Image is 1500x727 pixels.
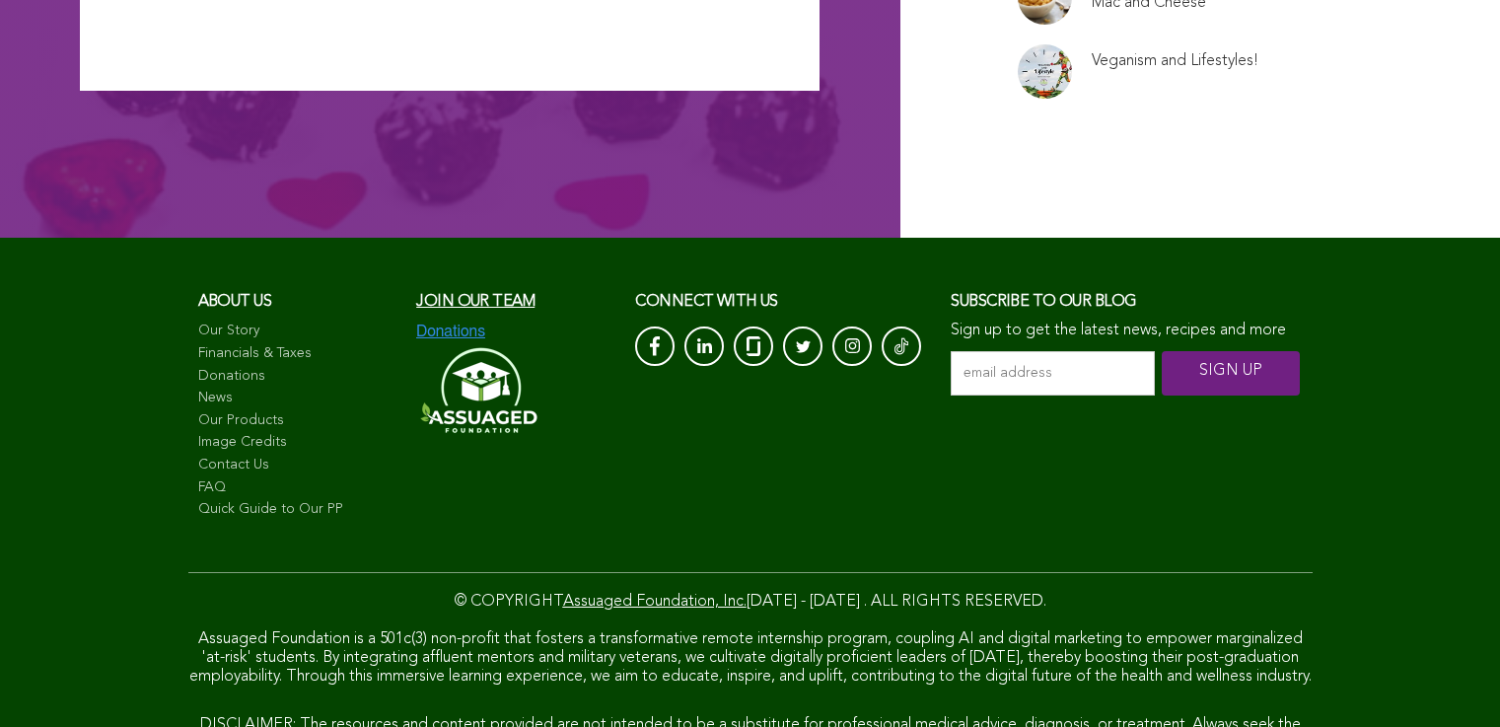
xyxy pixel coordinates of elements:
[894,336,908,356] img: Tik-Tok-Icon
[563,594,747,610] a: Assuaged Foundation, Inc.
[416,323,485,340] img: Donations
[1401,632,1500,727] iframe: Chat Widget
[198,294,272,310] span: About us
[198,456,397,475] a: Contact Us
[198,478,397,498] a: FAQ
[198,433,397,453] a: Image Credits
[951,287,1302,317] h3: Subscribe to our blog
[635,294,778,310] span: CONNECT with us
[455,594,1046,610] span: © COPYRIGHT [DATE] - [DATE] . ALL RIGHTS RESERVED.
[951,322,1302,340] p: Sign up to get the latest news, recipes and more
[198,500,397,520] a: Quick Guide to Our PP
[1162,351,1300,396] input: SIGN UP
[198,367,397,387] a: Donations
[747,336,760,356] img: glassdoor_White
[951,351,1155,396] input: email address
[416,294,535,310] a: Join our team
[189,631,1312,685] span: Assuaged Foundation is a 501c(3) non-profit that fosters a transformative remote internship progr...
[198,389,397,408] a: News
[416,341,538,439] img: Assuaged-Foundation-Logo-White
[198,322,397,341] a: Our Story
[198,411,397,431] a: Our Products
[1092,50,1258,72] a: Veganism and Lifestyles!
[198,344,397,364] a: Financials & Taxes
